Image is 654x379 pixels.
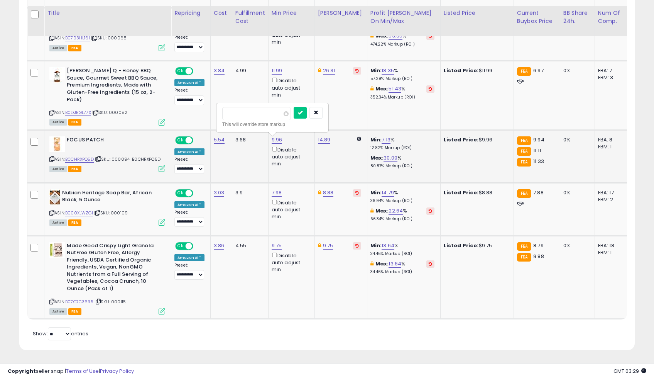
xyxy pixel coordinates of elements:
[33,330,88,337] span: Show: entries
[370,42,434,47] p: 474.22% Markup (ROI)
[598,9,626,25] div: Num of Comp.
[563,9,591,25] div: BB Share 24h.
[533,147,541,154] span: 11.11
[370,155,434,169] div: %
[444,67,508,74] div: $11.99
[176,243,186,249] span: ON
[382,67,394,75] a: 18.35
[444,242,508,249] div: $9.75
[533,158,544,165] span: 11.33
[174,210,204,227] div: Preset:
[68,219,81,226] span: FBA
[214,242,225,250] a: 3.86
[370,251,434,257] p: 34.46% Markup (ROI)
[176,137,186,143] span: ON
[370,85,434,100] div: %
[65,299,93,305] a: B07G7C3635
[214,189,225,197] a: 3.03
[389,260,401,268] a: 13.64
[94,210,128,216] span: | SKU: 000109
[533,189,544,196] span: 7.88
[533,136,544,143] span: 9.94
[598,67,624,74] div: FBA: 7
[517,189,531,198] small: FBA
[598,189,624,196] div: FBA: 17
[375,260,389,267] b: Max:
[517,158,531,167] small: FBA
[598,249,624,256] div: FBM: 1
[370,145,434,151] p: 12.82% Markup (ROI)
[174,79,204,86] div: Amazon AI *
[65,35,90,41] a: B0793HL161
[49,67,165,124] div: ASIN:
[444,67,479,74] b: Listed Price:
[176,68,186,75] span: ON
[49,189,60,205] img: 51Z9E5OCRZL._SL40_.jpg
[517,253,531,262] small: FBA
[517,147,531,156] small: FBA
[174,88,204,105] div: Preset:
[174,254,204,261] div: Amazon AI *
[370,136,434,151] div: %
[68,308,81,315] span: FBA
[517,136,531,145] small: FBA
[613,367,646,375] span: 2025-10-7 03:29 GMT
[384,154,397,162] a: 30.09
[370,95,434,100] p: 352.34% Markup (ROI)
[370,207,434,222] div: %
[272,145,309,168] div: Disable auto adjust min
[235,242,262,249] div: 4.55
[95,156,161,162] span: | SKU: 000094-B0CHRXPQ5D
[49,136,165,172] div: ASIN:
[370,76,434,82] p: 57.29% Markup (ROI)
[563,242,589,249] div: 0%
[598,242,624,249] div: FBA: 18
[563,189,589,196] div: 0%
[444,242,479,249] b: Listed Price:
[444,189,479,196] b: Listed Price:
[517,242,531,251] small: FBA
[235,9,265,25] div: Fulfillment Cost
[174,148,204,155] div: Amazon AI *
[598,136,624,143] div: FBA: 8
[272,9,311,17] div: Min Price
[598,196,624,203] div: FBM: 2
[68,119,81,126] span: FBA
[323,242,333,250] a: 9.75
[370,242,434,257] div: %
[68,166,81,172] span: FBA
[192,243,204,249] span: OFF
[272,189,282,197] a: 7.98
[49,219,67,226] span: All listings currently available for purchase on Amazon
[370,260,434,275] div: %
[95,299,126,305] span: | SKU: 000115
[67,136,161,146] b: FOCUS PATCH
[235,136,262,143] div: 3.68
[370,216,434,222] p: 66.34% Markup (ROI)
[176,190,186,196] span: ON
[272,67,282,75] a: 11.99
[174,157,204,174] div: Preset:
[382,189,394,197] a: 14.79
[49,242,165,314] div: ASIN:
[370,163,434,169] p: 80.87% Markup (ROI)
[272,136,282,144] a: 9.96
[598,74,624,81] div: FBM: 3
[370,189,382,196] b: Min:
[49,136,65,152] img: 31zsc9I-GHL._SL40_.jpg
[370,269,434,275] p: 34.46% Markup (ROI)
[370,242,382,249] b: Min:
[214,136,225,144] a: 5.54
[47,9,168,17] div: Title
[68,45,81,51] span: FBA
[272,198,309,221] div: Disable auto adjust min
[192,68,204,75] span: OFF
[370,67,382,74] b: Min:
[49,166,67,172] span: All listings currently available for purchase on Amazon
[444,136,508,143] div: $9.96
[49,14,165,50] div: ASIN:
[318,9,364,17] div: [PERSON_NAME]
[598,143,624,150] div: FBM: 1
[49,67,65,83] img: 31DzQZ+cQ2L._SL40_.jpg
[444,136,479,143] b: Listed Price:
